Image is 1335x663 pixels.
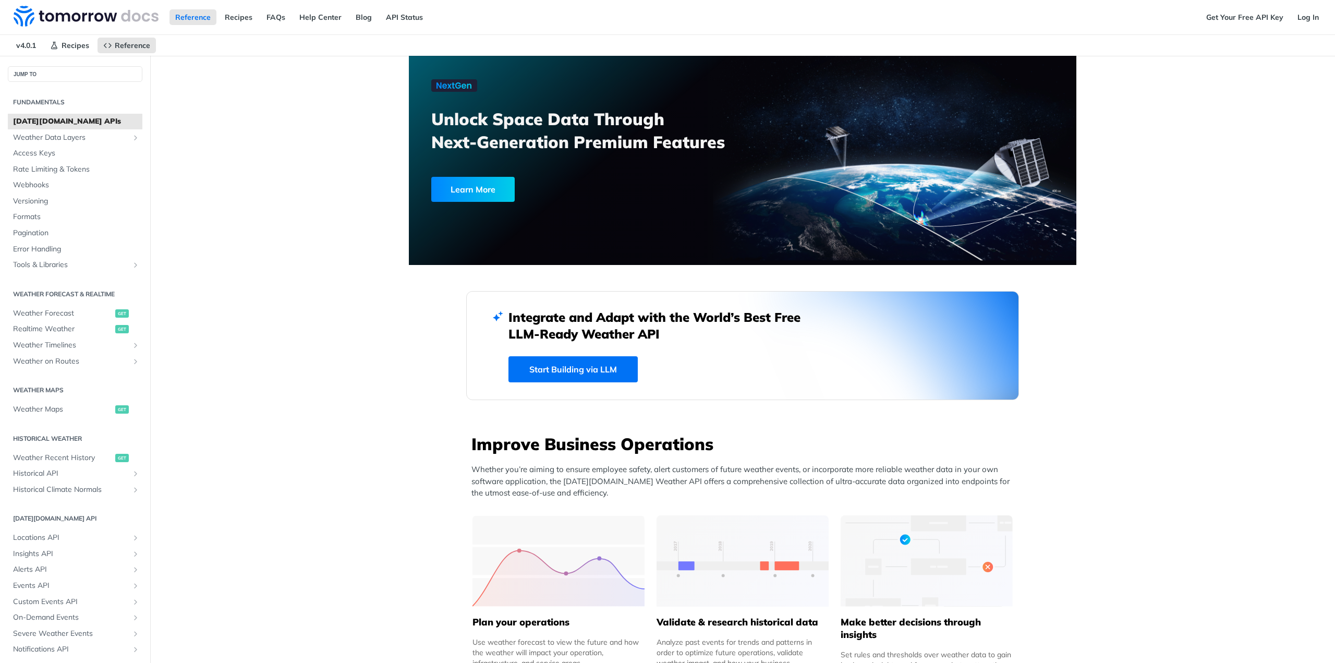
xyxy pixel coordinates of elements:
span: Access Keys [13,148,140,159]
button: Show subpages for Events API [131,582,140,590]
button: Show subpages for Weather on Routes [131,357,140,366]
span: Recipes [62,41,89,50]
a: [DATE][DOMAIN_NAME] APIs [8,114,142,129]
button: Show subpages for Weather Timelines [131,341,140,349]
span: On-Demand Events [13,612,129,623]
a: Rate Limiting & Tokens [8,162,142,177]
a: FAQs [261,9,291,25]
span: get [115,405,129,414]
img: NextGen [431,79,477,92]
a: Insights APIShow subpages for Insights API [8,546,142,562]
img: 39565e8-group-4962x.svg [472,515,645,607]
a: Start Building via LLM [508,356,638,382]
a: Reference [169,9,216,25]
a: Recipes [44,38,95,53]
a: Severe Weather EventsShow subpages for Severe Weather Events [8,626,142,642]
a: Realtime Weatherget [8,321,142,337]
h5: Plan your operations [472,616,645,629]
button: Show subpages for Custom Events API [131,598,140,606]
h3: Unlock Space Data Through Next-Generation Premium Features [431,107,754,153]
button: Show subpages for Insights API [131,550,140,558]
span: Events API [13,581,129,591]
span: Notifications API [13,644,129,655]
a: Historical APIShow subpages for Historical API [8,466,142,481]
a: Weather Data LayersShow subpages for Weather Data Layers [8,130,142,146]
button: Show subpages for Tools & Libraries [131,261,140,269]
a: Tools & LibrariesShow subpages for Tools & Libraries [8,257,142,273]
a: Error Handling [8,242,142,257]
h2: Fundamentals [8,98,142,107]
a: Pagination [8,225,142,241]
span: Weather Timelines [13,340,129,351]
a: Help Center [294,9,347,25]
div: Learn More [431,177,515,202]
span: Weather Data Layers [13,132,129,143]
a: Weather TimelinesShow subpages for Weather Timelines [8,337,142,353]
a: Alerts APIShow subpages for Alerts API [8,562,142,577]
span: Weather Maps [13,404,113,415]
span: Realtime Weather [13,324,113,334]
span: Custom Events API [13,597,129,607]
button: Show subpages for On-Demand Events [131,613,140,622]
button: JUMP TO [8,66,142,82]
h2: Weather Forecast & realtime [8,290,142,299]
a: Weather Recent Historyget [8,450,142,466]
img: 13d7ca0-group-496-2.svg [657,515,829,607]
span: Historical API [13,468,129,479]
span: Weather Recent History [13,453,113,463]
span: v4.0.1 [10,38,42,53]
span: get [115,325,129,333]
a: Historical Climate NormalsShow subpages for Historical Climate Normals [8,482,142,498]
button: Show subpages for Notifications API [131,645,140,654]
span: Tools & Libraries [13,260,129,270]
span: Rate Limiting & Tokens [13,164,140,175]
a: Learn More [431,177,689,202]
button: Show subpages for Severe Weather Events [131,630,140,638]
img: a22d113-group-496-32x.svg [841,515,1013,607]
span: Versioning [13,196,140,207]
a: On-Demand EventsShow subpages for On-Demand Events [8,610,142,625]
a: Access Keys [8,146,142,161]
a: Locations APIShow subpages for Locations API [8,530,142,546]
span: Insights API [13,549,129,559]
span: Error Handling [13,244,140,255]
h2: [DATE][DOMAIN_NAME] API [8,514,142,523]
a: Weather on RoutesShow subpages for Weather on Routes [8,354,142,369]
span: Pagination [13,228,140,238]
span: Webhooks [13,180,140,190]
h5: Make better decisions through insights [841,616,1013,641]
span: Reference [115,41,150,50]
img: Tomorrow.io Weather API Docs [14,6,159,27]
a: Get Your Free API Key [1200,9,1289,25]
h2: Historical Weather [8,434,142,443]
span: Historical Climate Normals [13,485,129,495]
h3: Improve Business Operations [471,432,1019,455]
button: Show subpages for Historical Climate Normals [131,486,140,494]
a: Blog [350,9,378,25]
p: Whether you’re aiming to ensure employee safety, alert customers of future weather events, or inc... [471,464,1019,499]
span: Severe Weather Events [13,629,129,639]
a: Weather Mapsget [8,402,142,417]
a: Webhooks [8,177,142,193]
span: Weather Forecast [13,308,113,319]
button: Show subpages for Locations API [131,534,140,542]
a: Reference [98,38,156,53]
button: Show subpages for Alerts API [131,565,140,574]
button: Show subpages for Historical API [131,469,140,478]
a: Versioning [8,194,142,209]
a: Recipes [219,9,258,25]
a: Custom Events APIShow subpages for Custom Events API [8,594,142,610]
span: Weather on Routes [13,356,129,367]
a: Notifications APIShow subpages for Notifications API [8,642,142,657]
span: [DATE][DOMAIN_NAME] APIs [13,116,140,127]
span: Alerts API [13,564,129,575]
a: Events APIShow subpages for Events API [8,578,142,594]
a: Formats [8,209,142,225]
h2: Weather Maps [8,385,142,395]
h2: Integrate and Adapt with the World’s Best Free LLM-Ready Weather API [508,309,816,342]
button: Show subpages for Weather Data Layers [131,134,140,142]
span: get [115,454,129,462]
a: API Status [380,9,429,25]
span: get [115,309,129,318]
a: Log In [1292,9,1325,25]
